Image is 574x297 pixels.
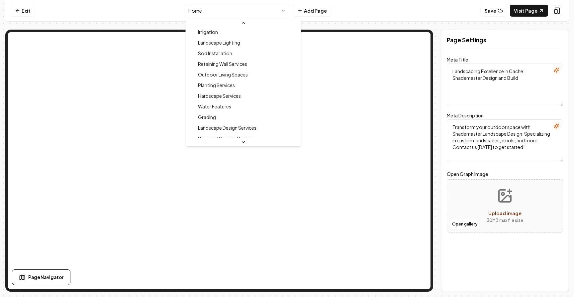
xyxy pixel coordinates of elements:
span: Irrigation [198,29,218,35]
span: Deck and Pergola Design [198,135,252,142]
span: Hardscape Services [198,92,241,99]
span: Retaining Wall Services [198,61,247,67]
span: Sod Installation [198,50,232,57]
span: Landscape Design Services [198,124,256,131]
span: Planting Services [198,82,235,88]
span: Grading [198,114,216,120]
span: Landscape Lighting [198,39,240,46]
span: Water Features [198,103,231,110]
span: Outdoor Living Spaces [198,71,248,78]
